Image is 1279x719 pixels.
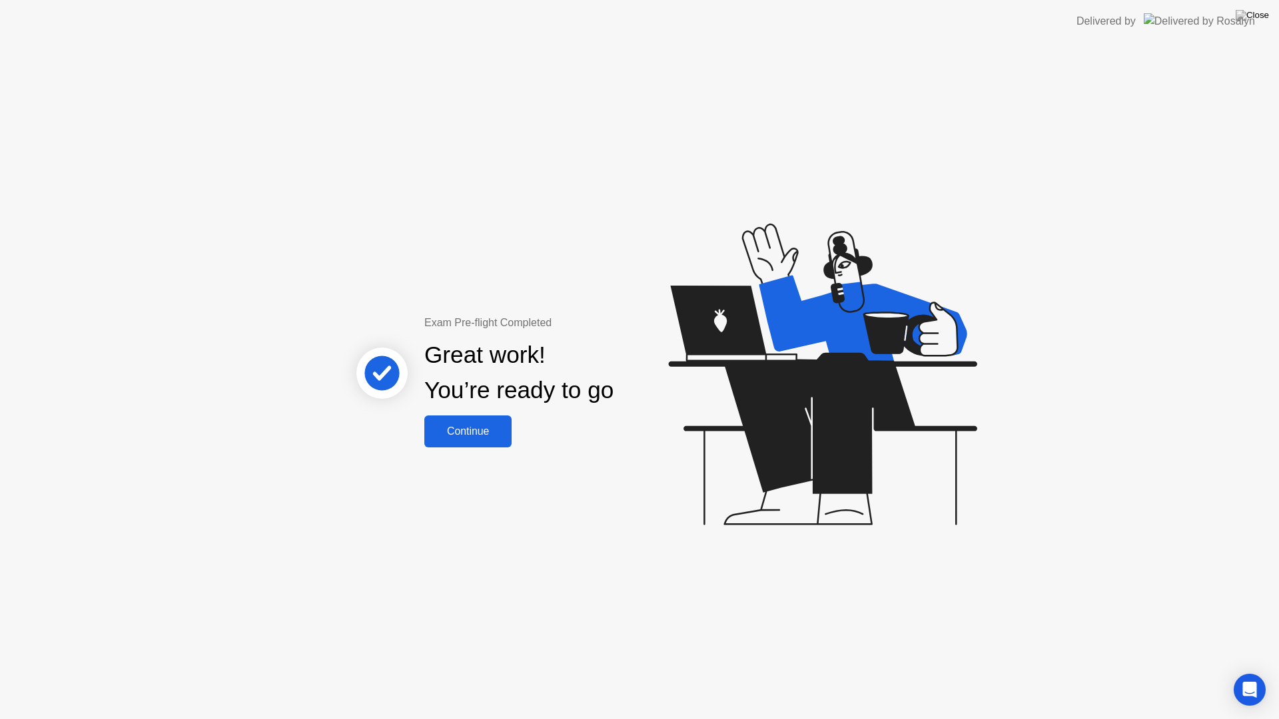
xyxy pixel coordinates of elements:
div: Great work! You’re ready to go [424,338,614,408]
div: Delivered by [1076,13,1136,29]
div: Exam Pre-flight Completed [424,315,699,331]
button: Continue [424,415,512,447]
img: Delivered by Rosalyn [1144,13,1255,29]
div: Continue [428,425,508,437]
img: Close [1236,10,1269,21]
div: Open Intercom Messenger [1234,674,1266,706]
